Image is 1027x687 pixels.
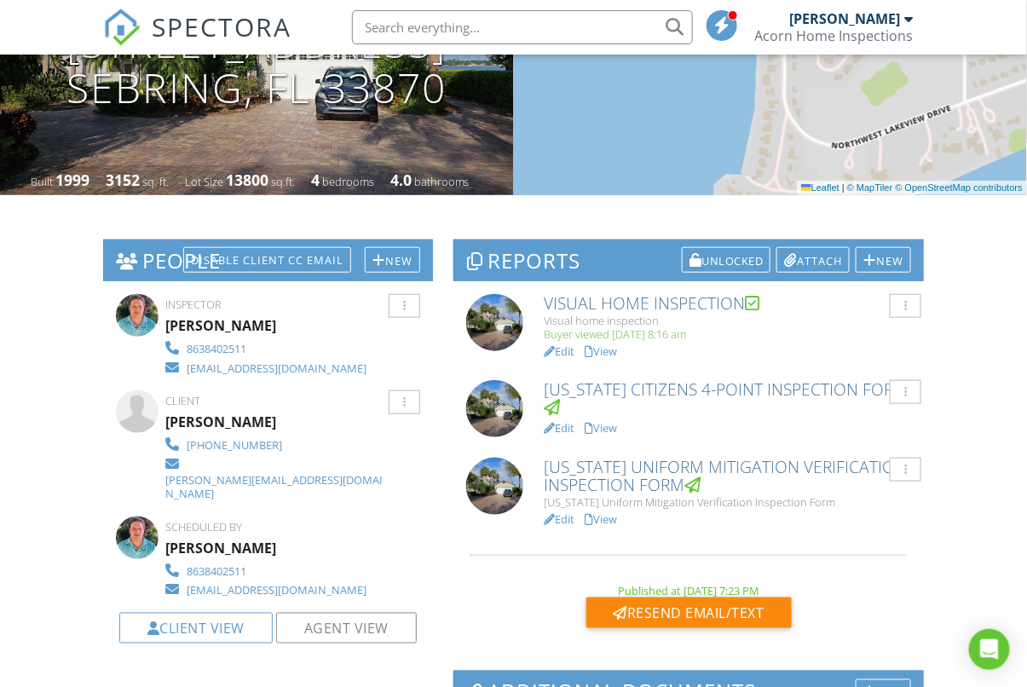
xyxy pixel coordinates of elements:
a: [PHONE_NUMBER] [166,435,389,453]
span: | [842,182,845,193]
h3: People [103,240,434,281]
div: [PERSON_NAME] [790,10,901,27]
span: Scheduled By [166,519,243,534]
div: [PHONE_NUMBER] [188,438,283,452]
span: Inspector [166,297,222,312]
div: [PERSON_NAME] [166,409,277,435]
span: sq.ft. [271,174,295,189]
div: Buyer viewed [DATE] 8:16 am [544,327,911,341]
span: SPECTORA [153,9,292,44]
div: 4 [311,170,320,190]
div: [EMAIL_ADDRESS][DOMAIN_NAME] [188,361,367,375]
div: 1999 [55,170,89,190]
div: Visual home inspection [544,314,911,327]
div: Unlocked [682,247,771,273]
span: bathrooms [414,174,470,189]
a: Edit [544,511,574,527]
span: Client [166,393,201,408]
div: Published at [DATE] 7:23 PM [466,584,911,598]
a: 8638402511 [166,561,367,580]
a: © OpenStreetMap contributors [896,182,1023,193]
div: [PERSON_NAME][EMAIL_ADDRESS][DOMAIN_NAME] [166,473,389,500]
h6: [US_STATE] Uniform Mitigation Verification Inspection Form [544,458,911,494]
a: [US_STATE] Citizens 4-Point Inspection Form [544,380,911,416]
h6: Visual home inspection [544,294,911,312]
span: sq. ft. [142,174,169,189]
a: [EMAIL_ADDRESS][DOMAIN_NAME] [166,358,367,377]
a: 8638402511 [166,338,367,357]
a: [PERSON_NAME][EMAIL_ADDRESS][DOMAIN_NAME] [166,454,389,503]
div: [US_STATE] Uniform Mitigation Verification Inspection Form [544,495,911,509]
a: View [585,420,617,436]
a: [EMAIL_ADDRESS][DOMAIN_NAME] [166,580,367,598]
a: Edit [544,343,574,359]
a: View [585,511,617,527]
div: New [365,247,420,273]
div: Acorn Home Inspections [755,27,914,44]
img: The Best Home Inspection Software - Spectora [103,9,141,46]
span: Lot Size [185,174,223,189]
div: Attach [776,247,850,273]
a: Visual home inspection Visual home inspection Buyer viewed [DATE] 8:16 am [544,294,911,341]
div: 8638402511 [188,564,247,578]
div: 3152 [106,170,140,190]
h1: [STREET_ADDRESS] Sebring, FL 33870 [66,20,447,111]
div: 4.0 [390,170,412,190]
a: Edit [544,420,574,436]
a: Leaflet [801,182,839,193]
div: [PERSON_NAME] [166,535,277,561]
div: [PERSON_NAME] [166,313,277,338]
div: [EMAIL_ADDRESS][DOMAIN_NAME] [188,583,367,597]
div: Disable Client CC Email [183,247,351,273]
span: Built [31,174,53,189]
div: 13800 [226,170,268,190]
span: bedrooms [322,174,374,189]
a: View [585,343,617,359]
a: SPECTORA [103,23,292,59]
a: [US_STATE] Uniform Mitigation Verification Inspection Form [US_STATE] Uniform Mitigation Verifica... [544,458,911,509]
div: Open Intercom Messenger [969,629,1010,670]
div: 8638402511 [188,342,247,355]
input: Search everything... [352,10,693,44]
div: Resend Email/Text [586,598,792,628]
a: © MapTiler [847,182,893,193]
h3: Reports [453,240,924,281]
a: Client View [147,620,245,638]
div: New [856,247,911,273]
